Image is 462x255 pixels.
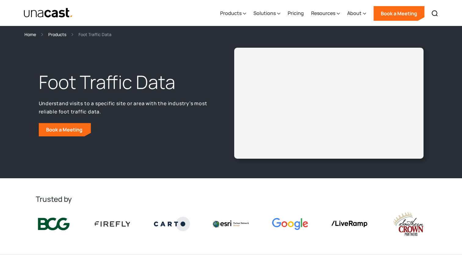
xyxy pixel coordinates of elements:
a: Book a Meeting [39,123,91,136]
img: Unacast text logo [24,8,73,18]
div: Foot Traffic Data [78,31,111,38]
img: Esri logo [213,220,249,227]
img: liveramp logo [331,221,367,227]
a: Book a Meeting [373,6,424,21]
h2: Trusted by [36,194,427,204]
img: Search icon [431,10,438,17]
img: southern crown logo [390,211,426,237]
a: home [24,8,73,18]
div: Resources [311,1,340,26]
iframe: Unacast - European Vaccines v2 [239,53,419,154]
div: Solutions [253,1,280,26]
a: Pricing [288,1,304,26]
div: Products [220,1,246,26]
img: Firefly Advertising logo [95,221,131,226]
a: Home [24,31,36,38]
div: Products [220,9,242,17]
a: Products [48,31,66,38]
div: About [347,1,366,26]
img: Google logo [272,218,308,230]
div: About [347,9,362,17]
h1: Foot Traffic Data [39,70,212,94]
img: Carto logo [154,217,190,231]
div: Solutions [253,9,276,17]
p: Understand visits to a specific site or area with the industry’s most reliable foot traffic data. [39,99,212,116]
img: BCG logo [36,216,72,232]
div: Resources [311,9,335,17]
